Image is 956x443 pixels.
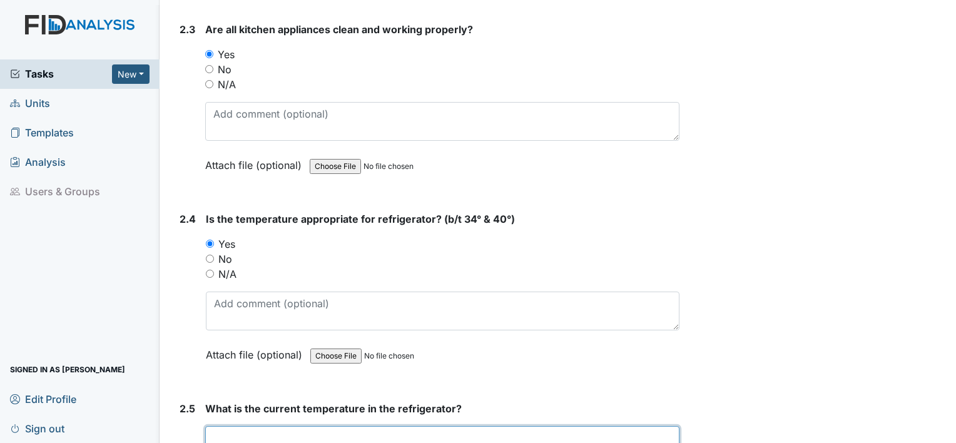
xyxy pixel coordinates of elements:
[10,389,76,409] span: Edit Profile
[10,153,66,172] span: Analysis
[10,360,125,379] span: Signed in as [PERSON_NAME]
[180,22,195,37] label: 2.3
[218,77,236,92] label: N/A
[206,213,515,225] span: Is the temperature appropriate for refrigerator? (b/t 34° & 40°)
[10,66,112,81] a: Tasks
[206,270,214,278] input: N/A
[10,419,64,438] span: Sign out
[205,151,307,173] label: Attach file (optional)
[205,50,213,58] input: Yes
[180,211,196,227] label: 2.4
[112,64,150,84] button: New
[10,94,50,113] span: Units
[205,65,213,73] input: No
[218,62,231,77] label: No
[205,23,473,36] span: Are all kitchen appliances clean and working properly?
[206,255,214,263] input: No
[218,237,235,252] label: Yes
[218,252,232,267] label: No
[205,80,213,88] input: N/A
[10,123,74,143] span: Templates
[206,240,214,248] input: Yes
[180,401,195,416] label: 2.5
[218,47,235,62] label: Yes
[206,340,307,362] label: Attach file (optional)
[218,267,236,282] label: N/A
[205,402,462,415] span: What is the current temperature in the refrigerator?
